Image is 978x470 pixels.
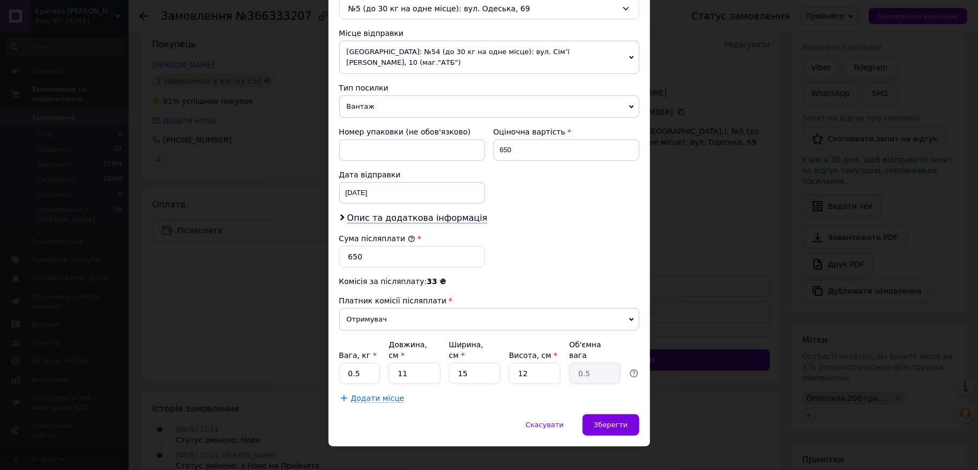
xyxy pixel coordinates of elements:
span: 33 ₴ [427,277,446,286]
div: Об'ємна вага [569,339,621,361]
span: Платник комісії післяплати [339,296,447,305]
label: Вага, кг [339,351,377,360]
span: Додати місце [351,394,405,403]
span: Отримувач [339,308,639,331]
span: Опис та додаткова інформація [347,213,488,223]
div: Комісія за післяплату: [339,276,639,287]
span: [GEOGRAPHIC_DATA]: №54 (до 30 кг на одне місце): вул. Сім’ї [PERSON_NAME], 10 (маг."АТБ") [339,41,639,74]
div: Оціночна вартість [494,126,639,137]
label: Висота, см [509,351,557,360]
span: Тип посилки [339,84,389,92]
span: Вантаж [339,95,639,118]
span: Зберегти [594,421,628,429]
div: Дата відправки [339,169,485,180]
label: Ширина, см [449,340,483,360]
span: Місце відправки [339,29,404,38]
div: Номер упаковки (не обов'язково) [339,126,485,137]
span: Скасувати [526,421,564,429]
label: Сума післяплати [339,234,415,243]
label: Довжина, см [389,340,427,360]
